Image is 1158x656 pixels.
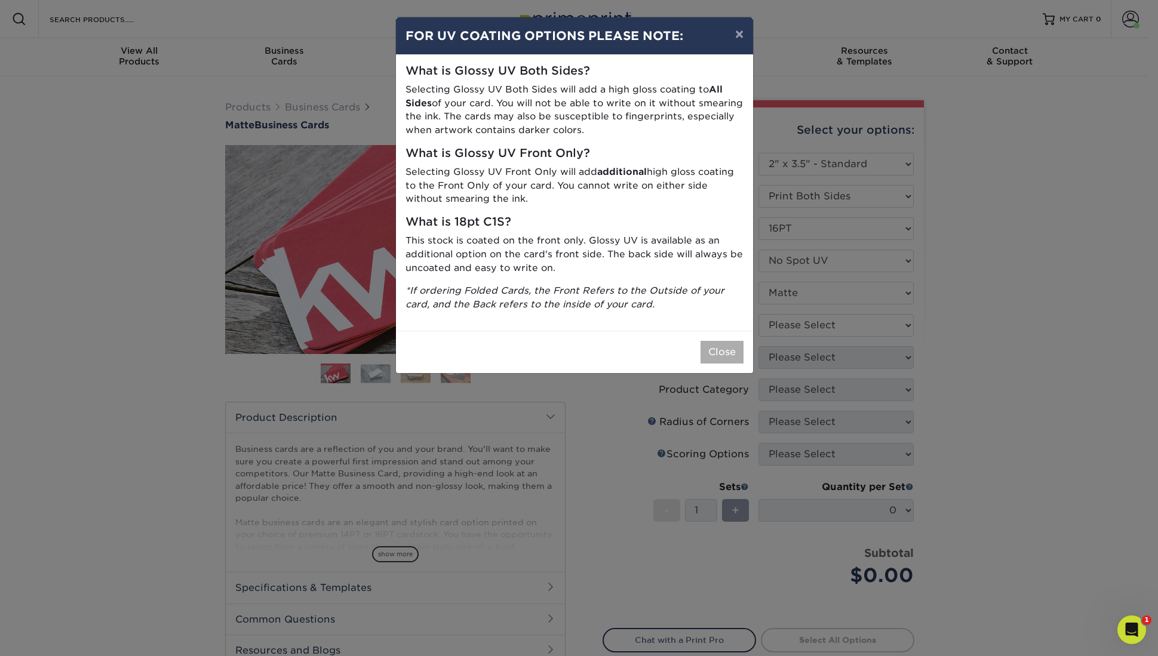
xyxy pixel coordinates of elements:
p: Selecting Glossy UV Both Sides will add a high gloss coating to of your card. You will not be abl... [406,83,744,137]
button: × [726,17,753,51]
h5: What is 18pt C1S? [406,215,744,229]
button: Close [701,341,744,364]
h4: FOR UV COATING OPTIONS PLEASE NOTE: [406,27,744,45]
span: 1 [1142,615,1151,625]
h5: What is Glossy UV Both Sides? [406,64,744,78]
h5: What is Glossy UV Front Only? [406,147,744,161]
iframe: Intercom live chat [1117,615,1146,644]
strong: additional [597,166,647,177]
i: *If ordering Folded Cards, the Front Refers to the Outside of your card, and the Back refers to t... [406,285,724,310]
p: This stock is coated on the front only. Glossy UV is available as an additional option on the car... [406,234,744,275]
strong: All Sides [406,84,723,109]
p: Selecting Glossy UV Front Only will add high gloss coating to the Front Only of your card. You ca... [406,165,744,206]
